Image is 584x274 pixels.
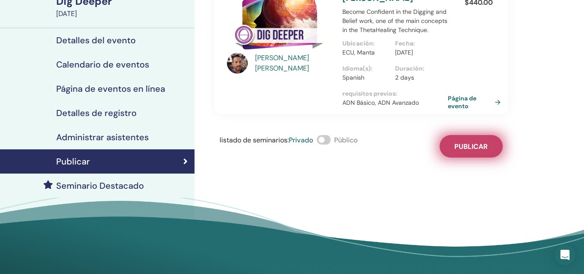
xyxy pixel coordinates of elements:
p: Idioma(s) : [342,64,390,73]
h4: Seminario Destacado [56,181,144,191]
button: Publicar [440,135,503,158]
span: Público [334,135,358,145]
div: Open Intercom Messenger [555,245,575,265]
h4: Administrar asistentes [56,132,149,142]
span: Privado [289,135,313,145]
h4: Detalles de registro [56,108,137,118]
p: ADN Básico, ADN Avanzado [342,98,447,107]
p: Duración : [395,64,443,73]
h4: Publicar [56,156,90,167]
a: [PERSON_NAME] [PERSON_NAME] [255,53,334,74]
span: listado de seminarios : [220,135,289,145]
p: 2 days [395,73,443,82]
h4: Detalles del evento [56,35,136,45]
a: Página de evento [448,94,504,110]
p: Ubicación : [342,39,390,48]
p: Become Confident in the Digging and Belief work, one of the main concepts in the ThetaHealing Tec... [342,7,447,35]
p: [DATE] [395,48,443,57]
h4: Página de eventos en línea [56,84,165,94]
p: Fecha : [395,39,443,48]
h4: Calendario de eventos [56,59,149,70]
span: Publicar [454,142,488,151]
img: default.jpg [227,53,248,74]
p: ECU, Manta [342,48,390,57]
p: requisitos previos : [342,89,447,98]
p: Spanish [342,73,390,82]
div: [DATE] [56,9,189,19]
